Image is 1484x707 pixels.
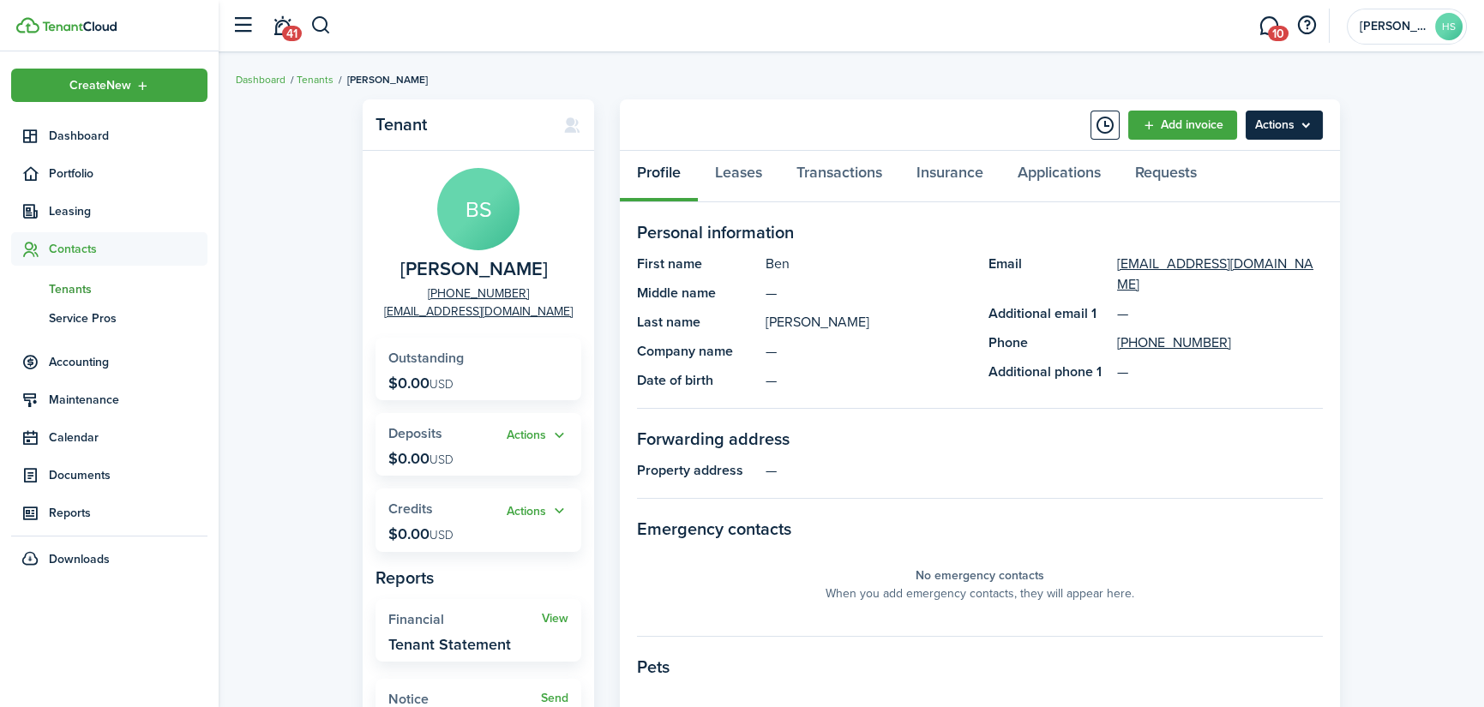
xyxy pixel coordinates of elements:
[400,259,548,280] span: Ben Snyder
[49,353,207,371] span: Accounting
[1000,151,1118,202] a: Applications
[507,501,568,521] button: Open menu
[430,375,454,393] span: USD
[698,151,779,202] a: Leases
[388,525,454,542] p: $0.00
[428,285,529,303] a: [PHONE_NUMBER]
[637,219,1323,245] panel-main-section-title: Personal information
[916,566,1044,584] panel-main-placeholder-title: No emergency contacts
[899,151,1000,202] a: Insurance
[766,312,971,333] panel-main-description: [PERSON_NAME]
[430,451,454,469] span: USD
[236,72,285,87] a: Dashboard
[766,460,1323,481] panel-main-description: —
[1253,4,1285,48] a: Messaging
[11,303,207,333] a: Service Pros
[988,254,1108,295] panel-main-title: Email
[766,283,971,303] panel-main-description: —
[49,309,207,327] span: Service Pros
[49,391,207,409] span: Maintenance
[388,450,454,467] p: $0.00
[637,254,757,274] panel-main-title: First name
[637,516,1323,542] panel-main-section-title: Emergency contacts
[388,499,433,518] span: Credits
[11,69,207,102] button: Open menu
[388,692,541,707] widget-stats-title: Notice
[637,460,757,481] panel-main-title: Property address
[388,612,542,627] widget-stats-title: Financial
[49,550,110,568] span: Downloads
[388,348,464,368] span: Outstanding
[388,374,454,392] p: $0.00
[779,151,899,202] a: Transactions
[1090,111,1120,140] button: Timeline
[1117,333,1231,353] a: [PHONE_NUMBER]
[388,423,442,443] span: Deposits
[637,341,757,362] panel-main-title: Company name
[507,501,568,521] button: Actions
[1435,13,1463,40] avatar-text: HS
[637,283,757,303] panel-main-title: Middle name
[297,72,333,87] a: Tenants
[766,341,971,362] panel-main-description: —
[69,80,131,92] span: Create New
[49,504,207,522] span: Reports
[766,254,971,274] panel-main-description: Ben
[1246,111,1323,140] button: Open menu
[282,26,302,41] span: 41
[637,370,757,391] panel-main-title: Date of birth
[49,240,207,258] span: Contacts
[42,21,117,32] img: TenantCloud
[1268,26,1289,41] span: 10
[507,426,568,446] button: Actions
[637,312,757,333] panel-main-title: Last name
[376,115,546,135] panel-main-title: Tenant
[637,654,1323,680] panel-main-section-title: Pets
[637,426,1323,452] panel-main-section-title: Forwarding address
[11,274,207,303] a: Tenants
[49,466,207,484] span: Documents
[310,11,332,40] button: Search
[11,496,207,530] a: Reports
[1128,111,1237,140] a: Add invoice
[826,584,1134,602] panel-main-placeholder-description: When you add emergency contacts, they will appear here.
[542,612,568,626] a: View
[11,119,207,153] a: Dashboard
[1246,111,1323,140] menu-btn: Actions
[766,370,971,391] panel-main-description: —
[507,426,568,446] button: Open menu
[1292,11,1321,40] button: Open resource center
[988,303,1108,324] panel-main-title: Additional email 1
[16,17,39,33] img: TenantCloud
[226,9,259,42] button: Open sidebar
[988,362,1108,382] panel-main-title: Additional phone 1
[266,4,298,48] a: Notifications
[1118,151,1214,202] a: Requests
[388,636,511,653] widget-stats-description: Tenant Statement
[49,202,207,220] span: Leasing
[376,565,581,590] panel-main-subtitle: Reports
[541,692,568,705] a: Send
[437,168,520,250] avatar-text: BS
[49,165,207,183] span: Portfolio
[430,526,454,544] span: USD
[49,280,207,298] span: Tenants
[1117,254,1323,295] a: [EMAIL_ADDRESS][DOMAIN_NAME]
[49,127,207,145] span: Dashboard
[1360,21,1428,33] span: Heinen Storage
[384,303,573,321] a: [EMAIL_ADDRESS][DOMAIN_NAME]
[49,428,207,446] span: Calendar
[988,333,1108,353] panel-main-title: Phone
[347,72,428,87] span: [PERSON_NAME]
